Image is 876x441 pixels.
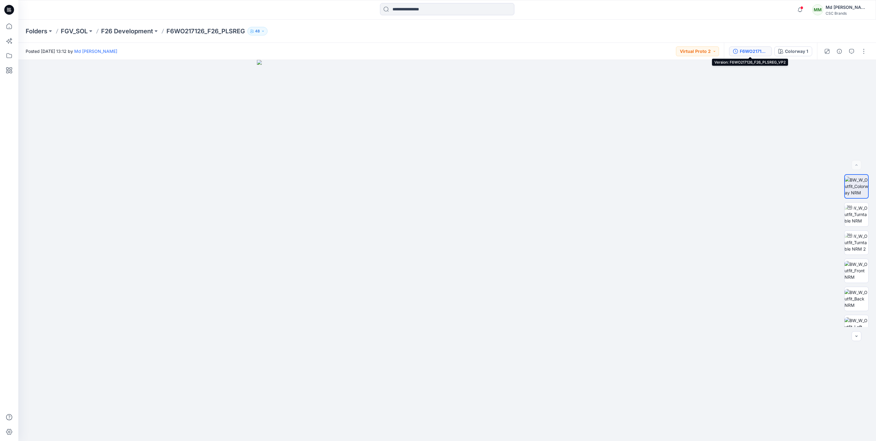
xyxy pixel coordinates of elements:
[826,4,868,11] div: Md [PERSON_NAME]
[826,11,868,16] div: CSC Brands
[834,46,844,56] button: Details
[61,27,88,35] a: FGV_SOL
[26,27,47,35] a: Folders
[247,27,268,35] button: 48
[729,46,772,56] button: F6WO217126_F26_PLSREG_VP2
[774,46,812,56] button: Colorway 1
[74,49,117,54] a: Md [PERSON_NAME]
[101,27,153,35] a: F26 Development
[257,60,638,441] img: eyJhbGciOiJIUzI1NiIsImtpZCI6IjAiLCJzbHQiOiJzZXMiLCJ0eXAiOiJKV1QifQ.eyJkYXRhIjp7InR5cGUiOiJzdG9yYW...
[845,289,868,308] img: BW_W_Outfit_Back NRM
[166,27,245,35] p: F6WO217126_F26_PLSREG
[26,48,117,54] span: Posted [DATE] 13:12 by
[812,4,823,15] div: MM
[845,317,868,336] img: BW_W_Outfit_Left NRM
[845,177,868,196] img: BW_W_Outfit_Colorway NRM
[785,48,808,55] div: Colorway 1
[845,233,868,252] img: BW_W_Outfit_Turntable NRM 2
[255,28,260,35] p: 48
[845,205,868,224] img: BW_W_Outfit_Turntable NRM
[845,261,868,280] img: BW_W_Outfit_Front NRM
[740,48,768,55] div: F6WO217126_F26_PLSREG_VP2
